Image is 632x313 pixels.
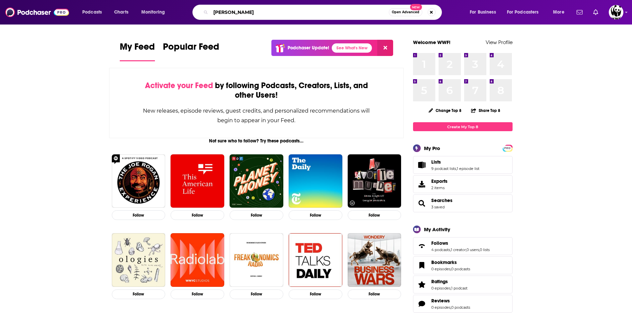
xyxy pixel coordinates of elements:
div: New releases, episode reviews, guest credits, and personalized recommendations will begin to appe... [143,106,371,125]
div: Search podcasts, credits, & more... [199,5,448,20]
button: open menu [548,7,573,18]
button: open menu [137,7,174,18]
button: Follow [289,289,342,299]
span: Exports [431,178,448,184]
img: Podchaser - Follow, Share and Rate Podcasts [5,6,69,19]
span: Activate your Feed [145,80,213,90]
a: 0 episodes [431,305,451,310]
a: View Profile [486,39,513,45]
span: My Feed [120,41,155,56]
img: Freakonomics Radio [230,233,283,287]
span: , [451,267,451,271]
input: Search podcasts, credits, & more... [211,7,389,18]
div: My Activity [424,226,450,233]
p: Podchaser Update! [288,45,329,51]
a: Ratings [415,280,429,289]
span: Reviews [413,295,513,313]
span: Ratings [413,276,513,293]
button: Follow [230,289,283,299]
button: Follow [171,210,224,220]
span: New [410,4,422,10]
span: Logged in as MXA_Team [609,5,623,20]
img: The Daily [289,154,342,208]
span: Follows [431,240,448,246]
a: PRO [504,145,512,150]
a: 0 episodes [431,286,451,290]
img: My Favorite Murder with Karen Kilgariff and Georgia Hardstark [348,154,401,208]
a: Reviews [431,298,470,304]
img: Ologies with Alie Ward [112,233,166,287]
a: Bookmarks [415,261,429,270]
span: , [451,305,451,310]
a: My Feed [120,41,155,61]
button: Share Top 8 [471,104,501,117]
a: Lists [431,159,479,165]
span: Searches [431,197,453,203]
span: Searches [413,194,513,212]
span: 2 items [431,185,448,190]
span: Monitoring [141,8,165,17]
span: Lists [431,159,441,165]
button: Follow [171,289,224,299]
button: Follow [289,210,342,220]
span: Follows [413,237,513,255]
span: , [450,247,451,252]
button: Change Top 8 [425,106,466,115]
img: Planet Money [230,154,283,208]
img: User Profile [609,5,623,20]
button: open menu [78,7,110,18]
span: Reviews [431,298,450,304]
span: , [451,286,451,290]
a: Bookmarks [431,259,470,265]
span: For Business [470,8,496,17]
button: Follow [348,289,401,299]
a: Follows [415,241,429,251]
a: Lists [415,160,429,170]
a: Radiolab [171,233,224,287]
a: Reviews [415,299,429,308]
span: Charts [114,8,128,17]
a: Popular Feed [163,41,219,61]
a: 9 podcast lists [431,166,456,171]
a: Follows [431,240,490,246]
button: Show profile menu [609,5,623,20]
img: TED Talks Daily [289,233,342,287]
a: Show notifications dropdown [591,7,601,18]
a: 0 lists [480,247,490,252]
div: Not sure who to follow? Try these podcasts... [109,138,404,144]
button: open menu [465,7,504,18]
img: Business Wars [348,233,401,287]
button: Follow [112,210,166,220]
span: , [456,166,457,171]
span: Bookmarks [413,256,513,274]
span: , [466,247,466,252]
a: 3 saved [431,205,445,209]
a: Welcome WWF! [413,39,451,45]
a: Ratings [431,279,467,285]
button: Follow [112,289,166,299]
span: More [553,8,564,17]
span: For Podcasters [507,8,539,17]
button: Open AdvancedNew [389,8,422,16]
span: Exports [415,180,429,189]
a: See What's New [332,43,372,53]
img: This American Life [171,154,224,208]
a: Show notifications dropdown [574,7,585,18]
a: 1 episode list [457,166,479,171]
span: Lists [413,156,513,174]
a: 1 creator [451,247,466,252]
button: Follow [230,210,283,220]
img: The Joe Rogan Experience [112,154,166,208]
a: Exports [413,175,513,193]
div: My Pro [424,145,440,151]
span: Open Advanced [392,11,419,14]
